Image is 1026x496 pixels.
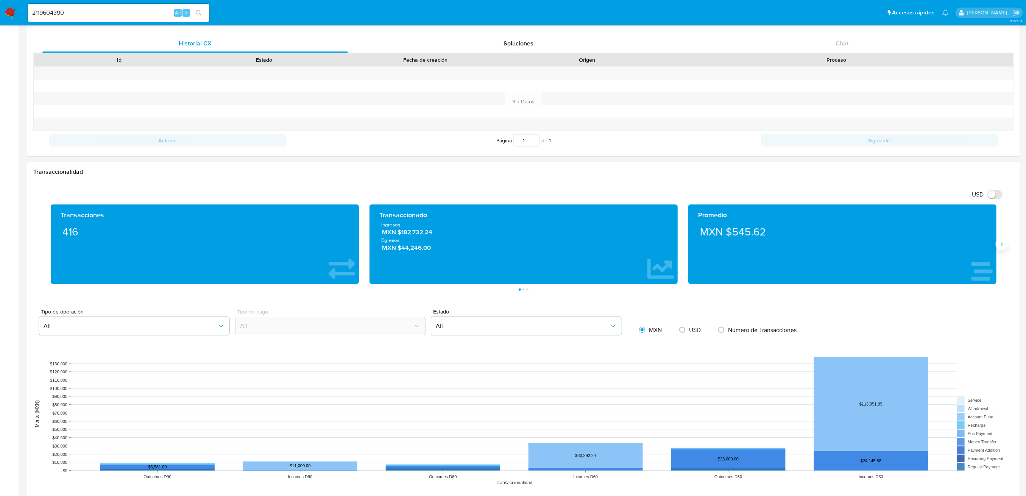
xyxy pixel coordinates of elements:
button: Anterior [49,134,287,147]
h1: Transaccionalidad [33,168,1014,176]
span: Chat [836,39,849,48]
span: Alt [175,9,181,16]
span: Accesos rápidos [892,9,935,17]
span: 3.155.0 [1010,18,1022,24]
div: Id [52,56,186,64]
span: Historial CX [179,39,212,48]
span: 1 [549,137,551,144]
span: s [185,9,187,16]
p: ivonne.perezonofre@mercadolibre.com.mx [967,9,1010,16]
a: Notificaciones [942,9,949,16]
button: Siguiente [761,134,998,147]
span: Página de [496,134,551,147]
div: Origen [520,56,654,64]
div: Estado [197,56,331,64]
input: Buscar usuario o caso... [28,8,209,18]
span: Soluciones [504,39,534,48]
button: search-icon [191,8,206,18]
div: Proceso [664,56,1008,64]
a: Salir [1012,9,1020,17]
div: Fecha de creación [341,56,509,64]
